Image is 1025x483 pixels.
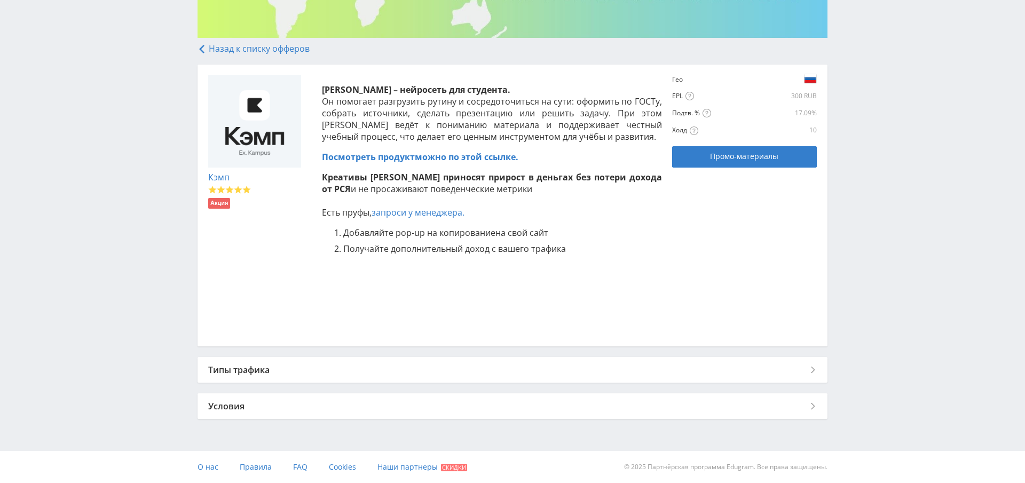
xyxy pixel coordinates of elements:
div: 300 RUB [709,92,817,100]
a: Наши партнеры Скидки [377,451,467,483]
span: Промо-материалы [710,152,778,161]
a: О нас [198,451,218,483]
img: e19fcd9231212a64c934454d68839819.png [804,72,817,85]
span: Посмотреть продукт [322,151,415,163]
span: Добавляйте pop-up на копирование [343,227,495,239]
p: . [322,84,662,142]
span: Правила [240,462,272,472]
a: Назад к списку офферов [198,43,310,54]
div: 10 [770,126,817,134]
span: Получайте дополнительный доход с вашего трафика [343,243,566,255]
div: Гео [672,75,706,84]
p: Есть пруфы, [322,171,662,218]
a: Кэмп [208,171,230,183]
span: и не просаживают поведенческие метрики [351,183,532,195]
a: Посмотреть продуктможно по этой ссылке. [322,151,518,163]
span: [PERSON_NAME] – нейросеть для студента [322,84,508,96]
div: Типы трафика [198,357,827,383]
span: Наши партнеры [377,462,438,472]
a: Промо-материалы [672,146,816,168]
div: Условия [198,393,827,419]
div: EPL [672,92,706,101]
span: Cookies [329,462,356,472]
div: 17.09% [770,109,817,117]
img: ba53b63cbd4b22e3a9e12984e454c4b4.jpeg [208,75,301,168]
span: FAQ [293,462,307,472]
li: Акция [208,198,230,209]
strong: Креативы [PERSON_NAME] приносят прирост в деньгах без потери дохода от РСЯ [322,171,662,195]
span: на свой сайт [495,227,548,239]
div: Подтв. % [672,109,768,118]
span: Он помогает разгрузить рутину и сосредоточиться на сути: оформить по ГОСТу, собрать источники, сд... [322,96,662,142]
div: Холд [672,126,768,135]
a: Cookies [329,451,356,483]
a: запроси у менеджера. [372,207,464,218]
div: © 2025 Партнёрская программа Edugram. Все права защищены. [518,451,827,483]
span: О нас [198,462,218,472]
a: FAQ [293,451,307,483]
strong: . [322,84,510,96]
a: Правила [240,451,272,483]
span: Скидки [441,464,467,471]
